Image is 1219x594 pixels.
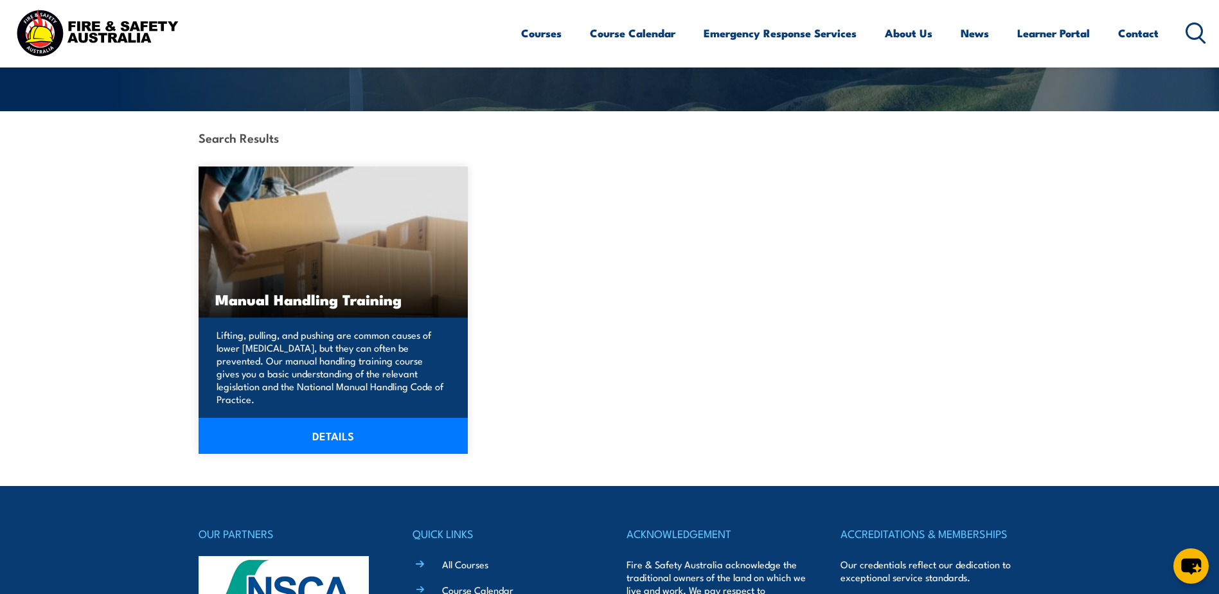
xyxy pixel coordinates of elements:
[841,558,1020,584] p: Our credentials reflect our dedication to exceptional service standards.
[442,557,488,571] a: All Courses
[413,525,592,543] h4: QUICK LINKS
[627,525,806,543] h4: ACKNOWLEDGEMENT
[215,292,452,307] h3: Manual Handling Training
[199,525,378,543] h4: OUR PARTNERS
[841,525,1020,543] h4: ACCREDITATIONS & MEMBERSHIPS
[885,16,932,50] a: About Us
[199,166,468,318] img: Manual Handling Training
[1118,16,1159,50] a: Contact
[217,328,447,406] p: Lifting, pulling, and pushing are common causes of lower [MEDICAL_DATA], but they can often be pr...
[1173,548,1209,584] button: chat-button
[704,16,857,50] a: Emergency Response Services
[590,16,675,50] a: Course Calendar
[199,418,468,454] a: DETAILS
[1017,16,1090,50] a: Learner Portal
[199,129,279,146] strong: Search Results
[521,16,562,50] a: Courses
[961,16,989,50] a: News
